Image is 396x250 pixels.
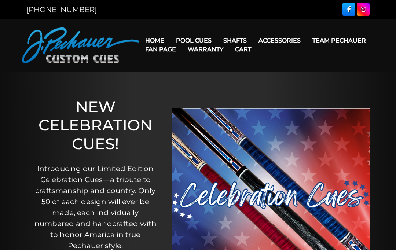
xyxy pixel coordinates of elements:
[26,5,97,14] a: [PHONE_NUMBER]
[139,40,182,59] a: Fan Page
[229,40,257,59] a: Cart
[307,31,372,50] a: Team Pechauer
[139,31,170,50] a: Home
[22,27,139,63] img: Pechauer Custom Cues
[253,31,307,50] a: Accessories
[217,31,253,50] a: Shafts
[33,98,157,153] h1: NEW CELEBRATION CUES!
[182,40,229,59] a: Warranty
[170,31,217,50] a: Pool Cues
